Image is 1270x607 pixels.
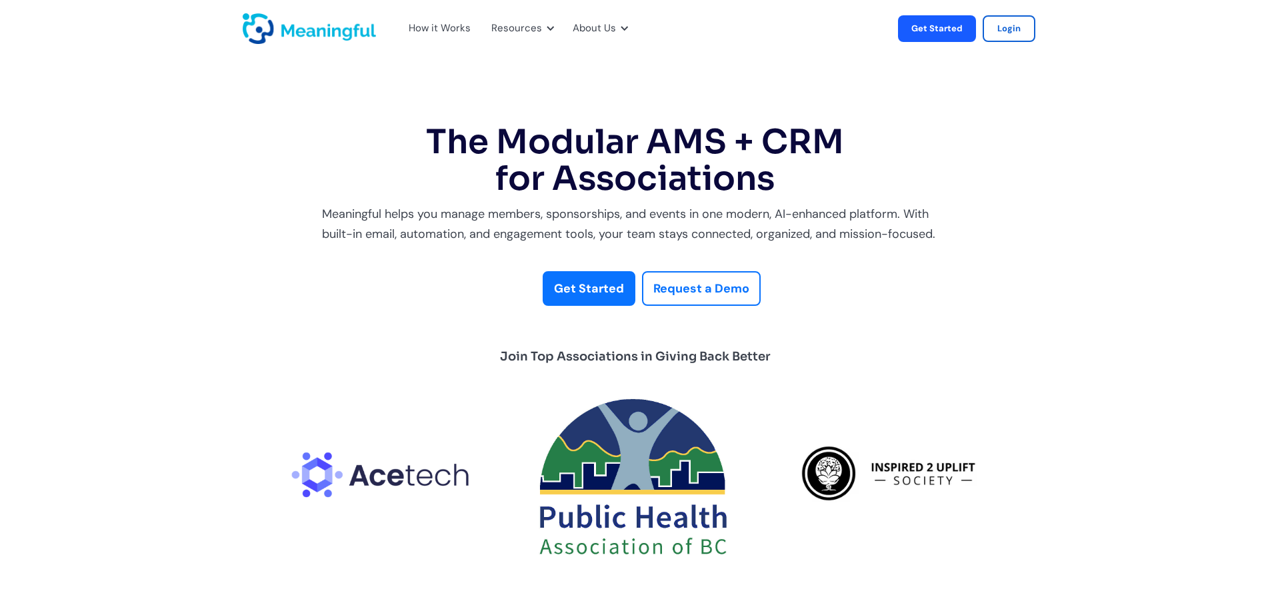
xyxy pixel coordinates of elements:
[642,271,761,306] a: Request a Demo
[898,15,976,42] a: Get Started
[554,281,624,297] strong: Get Started
[653,281,749,297] strong: Request a Demo
[565,7,632,51] div: About Us
[322,204,949,245] div: Meaningful helps you manage members, sponsorships, and events in one modern, AI-enhanced platform...
[401,7,477,51] div: How it Works
[573,20,616,37] div: About Us
[322,124,949,197] h1: The Modular AMS + CRM for Associations
[243,13,276,44] a: home
[483,7,558,51] div: Resources
[409,20,471,37] div: How it Works
[500,346,771,367] div: Join Top Associations in Giving Back Better
[983,15,1035,42] a: Login
[491,20,542,37] div: Resources
[543,271,635,306] a: Get Started
[409,20,461,37] a: How it Works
